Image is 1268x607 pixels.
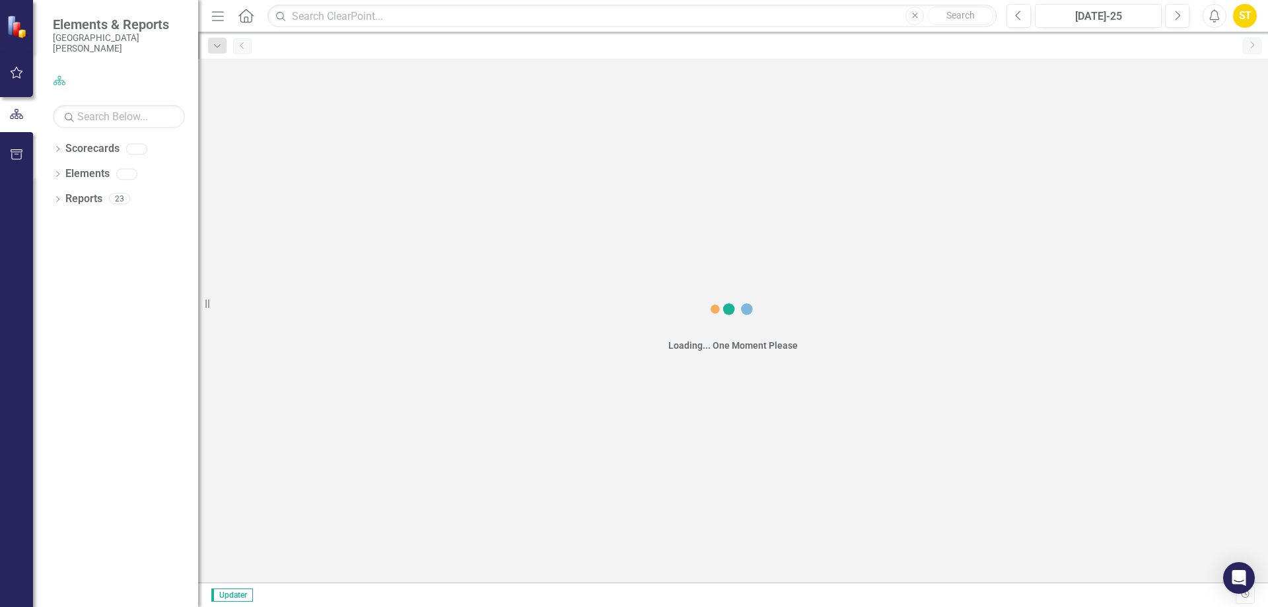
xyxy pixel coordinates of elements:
small: [GEOGRAPHIC_DATA][PERSON_NAME] [53,32,185,54]
a: Scorecards [65,141,120,157]
div: Open Intercom Messenger [1223,562,1255,594]
button: [DATE]-25 [1035,4,1162,28]
button: Search [927,7,993,25]
div: 23 [109,194,130,205]
input: Search Below... [53,105,185,128]
div: Loading... One Moment Please [668,339,798,352]
span: Search [946,10,975,20]
a: Elements [65,166,110,182]
img: ClearPoint Strategy [7,15,30,38]
input: Search ClearPoint... [267,5,997,28]
div: [DATE]-25 [1039,9,1157,24]
span: Updater [211,589,253,602]
span: Elements & Reports [53,17,185,32]
button: ST [1233,4,1257,28]
a: Reports [65,192,102,207]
